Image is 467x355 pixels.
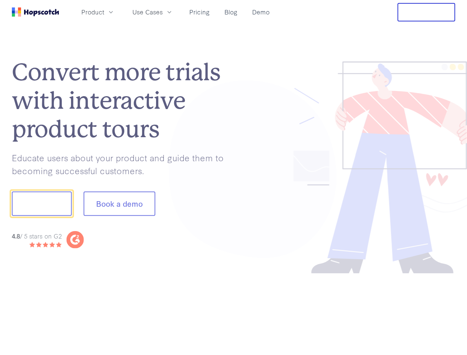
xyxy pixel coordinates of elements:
div: / 5 stars on G2 [12,231,62,240]
button: Use Cases [128,6,177,18]
span: Use Cases [132,7,163,17]
strong: 4.8 [12,231,20,240]
p: Educate users about your product and guide them to becoming successful customers. [12,151,234,177]
button: Free Trial [397,3,455,21]
a: Blog [221,6,240,18]
a: Home [12,7,59,17]
button: Book a demo [84,192,155,216]
span: Product [81,7,104,17]
button: Product [77,6,119,18]
h1: Convert more trials with interactive product tours [12,58,234,143]
a: Demo [249,6,273,18]
button: Show me! [12,192,72,216]
a: Pricing [186,6,213,18]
